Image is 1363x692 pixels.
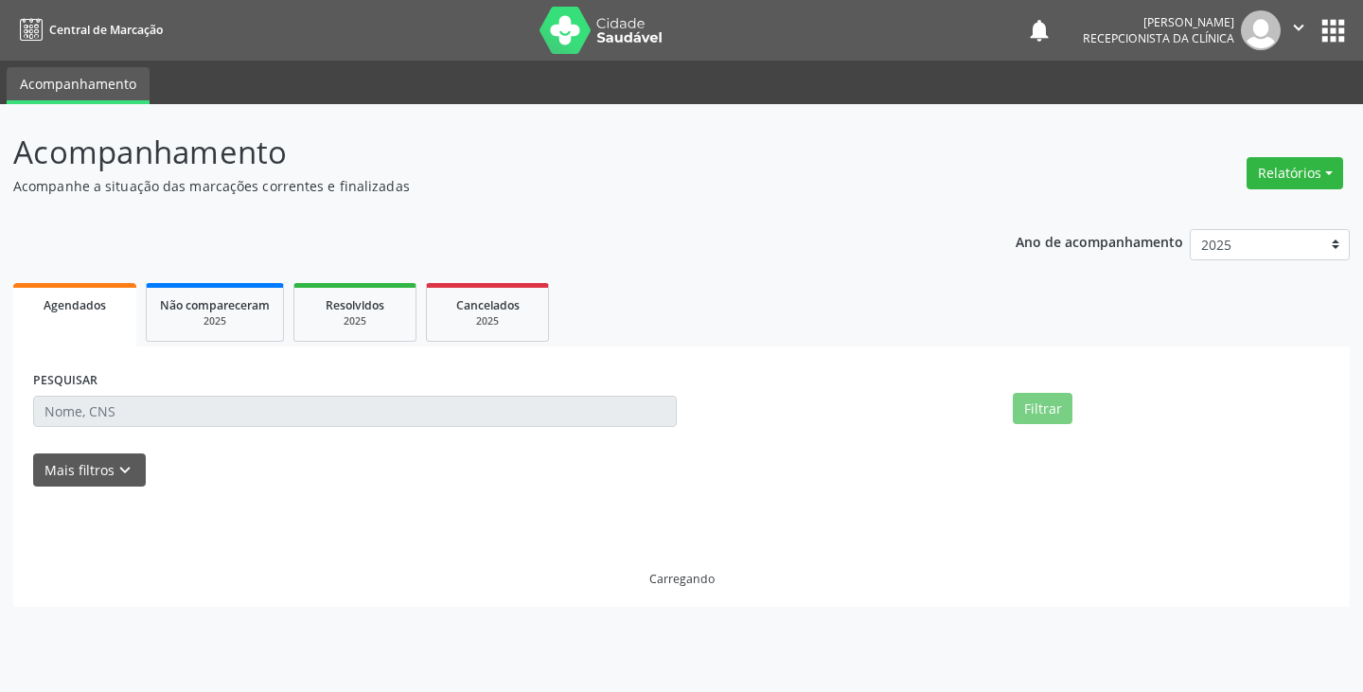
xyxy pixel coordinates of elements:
[160,314,270,328] div: 2025
[326,297,384,313] span: Resolvidos
[1241,10,1281,50] img: img
[440,314,535,328] div: 2025
[13,14,163,45] a: Central de Marcação
[1083,30,1234,46] span: Recepcionista da clínica
[1317,14,1350,47] button: apps
[33,366,97,396] label: PESQUISAR
[7,67,150,104] a: Acompanhamento
[649,571,715,587] div: Carregando
[13,176,948,196] p: Acompanhe a situação das marcações correntes e finalizadas
[1016,229,1183,253] p: Ano de acompanhamento
[33,453,146,487] button: Mais filtroskeyboard_arrow_down
[44,297,106,313] span: Agendados
[1013,393,1072,425] button: Filtrar
[160,297,270,313] span: Não compareceram
[1083,14,1234,30] div: [PERSON_NAME]
[1281,10,1317,50] button: 
[1026,17,1053,44] button: notifications
[49,22,163,38] span: Central de Marcação
[1247,157,1343,189] button: Relatórios
[13,129,948,176] p: Acompanhamento
[456,297,520,313] span: Cancelados
[115,460,135,481] i: keyboard_arrow_down
[33,396,677,428] input: Nome, CNS
[308,314,402,328] div: 2025
[1288,17,1309,38] i: 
